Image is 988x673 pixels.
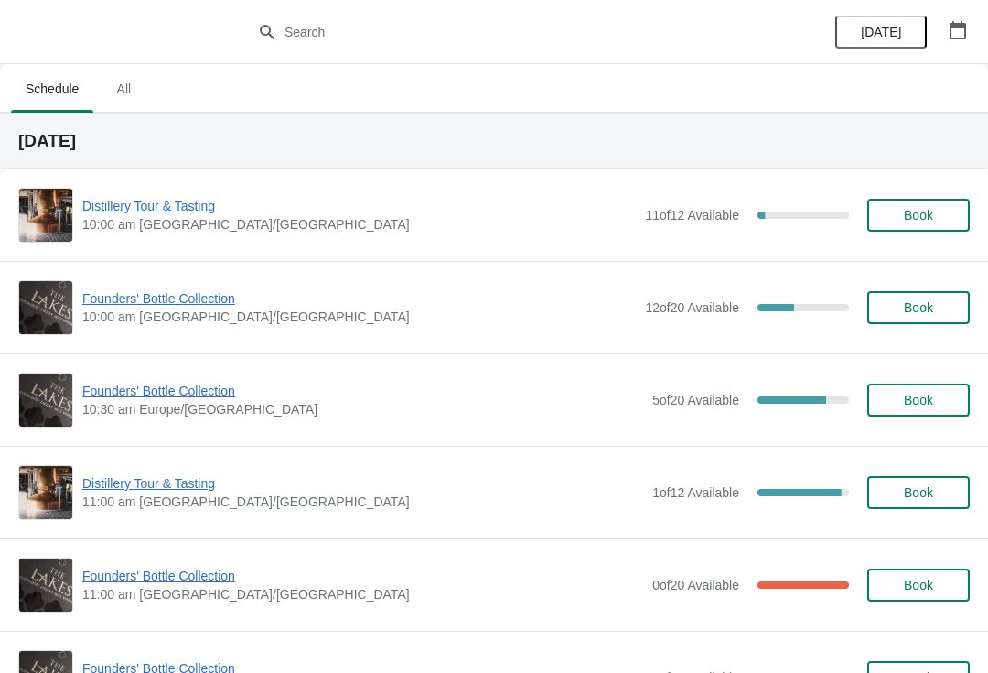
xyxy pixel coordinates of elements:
button: Book [867,569,970,602]
input: Search [284,16,741,49]
span: Book [904,578,933,592]
span: 10:30 am Europe/[GEOGRAPHIC_DATA] [82,400,643,418]
img: Founders' Bottle Collection | | 10:00 am Europe/London [19,281,72,334]
span: Book [904,208,933,223]
span: 11:00 am [GEOGRAPHIC_DATA]/[GEOGRAPHIC_DATA] [82,585,643,603]
img: Founders' Bottle Collection | | 10:30 am Europe/London [19,374,72,427]
span: 11:00 am [GEOGRAPHIC_DATA]/[GEOGRAPHIC_DATA] [82,493,643,511]
span: Founders' Bottle Collection [82,382,643,400]
h2: [DATE] [18,132,970,150]
span: Book [904,300,933,315]
span: 1 of 12 Available [652,485,739,500]
button: [DATE] [835,16,927,49]
span: 12 of 20 Available [645,300,739,315]
span: Book [904,485,933,500]
span: 0 of 20 Available [652,578,739,592]
span: Distillery Tour & Tasting [82,197,636,215]
span: 5 of 20 Available [652,393,739,407]
button: Book [867,384,970,417]
img: Distillery Tour & Tasting | | 10:00 am Europe/London [19,189,72,242]
span: [DATE] [861,25,901,39]
span: Founders' Bottle Collection [82,289,636,308]
span: 10:00 am [GEOGRAPHIC_DATA]/[GEOGRAPHIC_DATA] [82,215,636,233]
button: Book [867,291,970,324]
img: Distillery Tour & Tasting | | 11:00 am Europe/London [19,466,72,519]
button: Book [867,476,970,509]
button: Book [867,199,970,232]
span: Founders' Bottle Collection [82,567,643,585]
span: Distillery Tour & Tasting [82,474,643,493]
span: 10:00 am [GEOGRAPHIC_DATA]/[GEOGRAPHIC_DATA] [82,308,636,326]
span: All [101,72,146,105]
span: Schedule [11,72,93,105]
span: 11 of 12 Available [645,208,739,223]
img: Founders' Bottle Collection | | 11:00 am Europe/London [19,559,72,612]
span: Book [904,393,933,407]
